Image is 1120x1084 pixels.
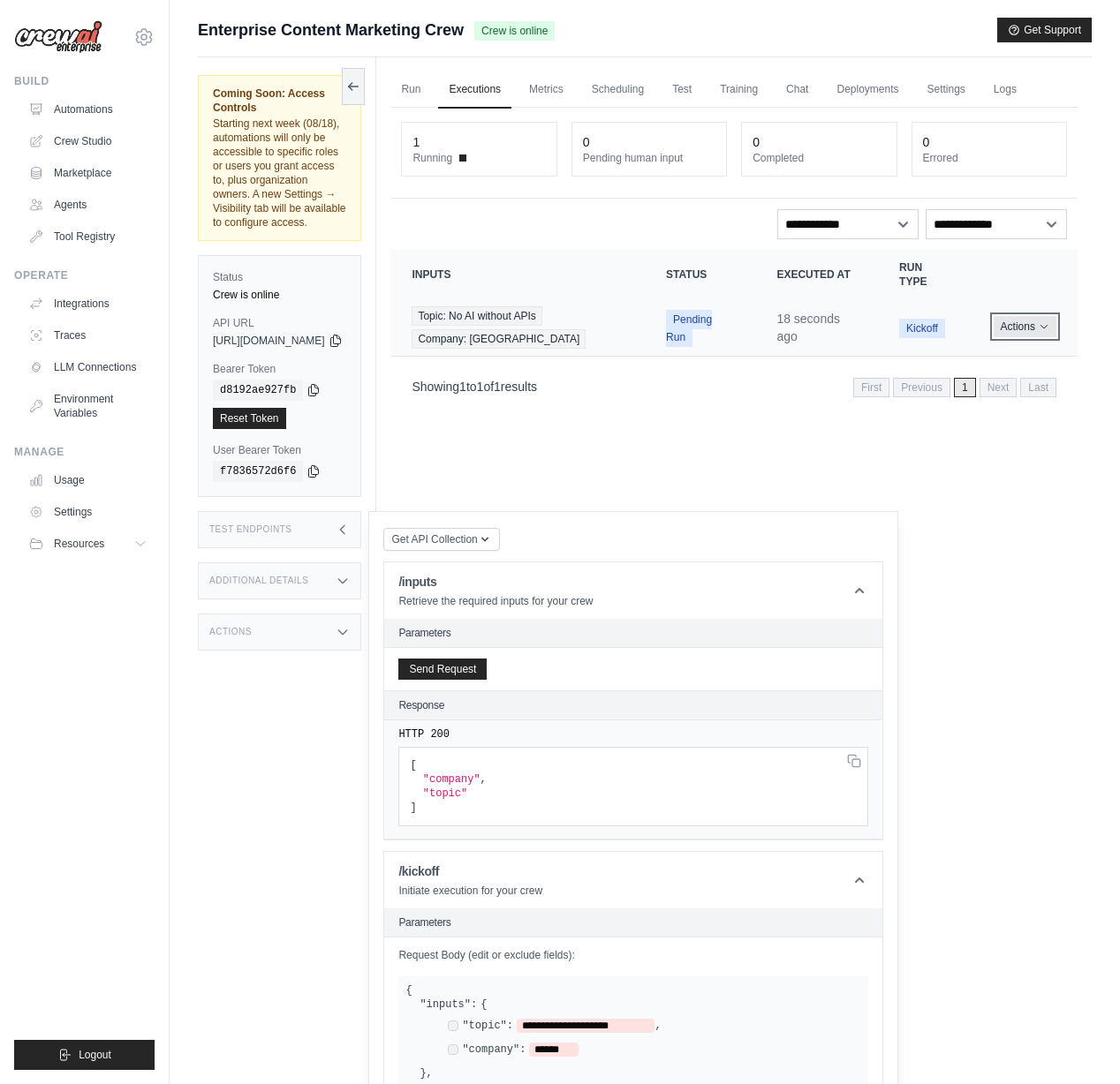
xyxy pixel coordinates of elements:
span: Enterprise Content Marketing Crew [198,18,464,42]
span: , [481,773,487,786]
button: Resources [21,530,155,558]
h3: Actions [209,627,252,637]
a: Scheduling [581,72,655,109]
dt: Errored [923,151,1056,165]
th: Inputs [390,250,645,299]
h2: Parameters [398,915,868,930]
a: Logs [983,72,1027,109]
label: User Bearer Token [213,443,346,457]
img: Logo [14,20,102,54]
span: Get API Collection [391,532,477,546]
p: Initiate execution for your crew [398,884,542,898]
label: "topic": [462,1019,513,1033]
span: Previous [893,378,950,397]
h1: /kickoff [398,862,542,880]
a: Automations [21,95,155,124]
a: Test [662,72,702,109]
button: Actions for execution [994,316,1056,337]
div: 0 [583,133,590,151]
label: Request Body (edit or exclude fields): [398,948,868,962]
span: , [427,1066,433,1080]
div: 0 [753,133,760,151]
span: Last [1020,378,1056,397]
h2: Parameters [398,626,868,640]
span: Next [980,378,1018,397]
span: Pending Run [666,310,712,347]
pre: HTTP 200 [398,727,868,741]
span: Topic: No AI without APIs [412,306,541,326]
div: Crew is online [213,288,346,302]
p: Retrieve the required inputs for your crew [398,594,593,608]
a: Settings [917,72,976,109]
label: "inputs": [420,997,477,1012]
span: Running [412,151,452,165]
a: Environment Variables [21,385,155,427]
a: Tool Registry [21,222,155,251]
div: Manage [14,445,155,459]
code: d8192ae927fb [213,380,303,401]
span: 1 [459,380,466,394]
nav: Pagination [853,378,1056,397]
nav: Pagination [390,364,1078,409]
span: [URL][DOMAIN_NAME] [213,334,325,348]
th: Run Type [878,250,972,299]
span: , [655,1019,661,1033]
span: 1 [477,380,484,394]
a: View execution details for Topic [412,306,624,349]
span: Company: [GEOGRAPHIC_DATA] [412,329,586,349]
h3: Test Endpoints [209,524,292,535]
a: Usage [21,466,155,494]
a: Metrics [518,72,574,109]
p: Showing to of results [412,378,537,395]
a: Reset Token [213,408,286,429]
th: Status [645,250,755,299]
span: Kickoff [899,319,945,338]
label: Status [213,270,346,284]
a: Marketplace [21,159,155,187]
span: Logout [79,1048,111,1062]
span: { [405,984,412,997]
time: August 11, 2025 at 18:31 PDT [776,312,840,343]
span: { [481,997,487,1012]
span: 1 [954,378,976,397]
th: Executed at [755,250,878,299]
button: Send Request [398,659,487,680]
a: Chat [776,72,819,109]
h2: Response [398,698,444,712]
a: Traces [21,321,155,350]
div: 1 [412,133,420,151]
span: [ [410,759,416,772]
span: Starting next week (08/18), automations will only be accessible to specific roles or users you gr... [213,117,346,229]
span: Resources [54,537,104,551]
div: Build [14,74,155,88]
span: 1 [494,380,501,394]
label: Bearer Token [213,362,346,376]
label: "company": [462,1043,526,1057]
span: "topic" [423,787,467,800]
a: Integrations [21,290,155,318]
h3: Additional Details [209,576,308,586]
dt: Completed [753,151,885,165]
span: "company" [423,773,481,786]
a: Crew Studio [21,127,155,155]
a: Settings [21,498,155,526]
button: Get Support [997,18,1092,42]
section: Crew executions table [390,250,1078,409]
div: 0 [923,133,930,151]
dt: Pending human input [583,151,715,165]
a: Deployments [826,72,909,109]
div: Operate [14,268,155,282]
span: First [853,378,889,397]
span: ] [410,802,416,814]
a: Training [709,72,768,109]
h1: /inputs [398,573,593,591]
a: Executions [438,72,511,109]
a: Agents [21,191,155,219]
button: Logout [14,1040,155,1070]
iframe: Chat Widget [1032,999,1120,1084]
span: } [420,1066,426,1080]
span: Crew is online [474,21,555,41]
a: LLM Connections [21,353,155,381]
span: Coming Soon: Access Controls [213,87,346,115]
